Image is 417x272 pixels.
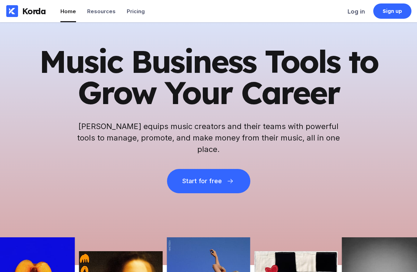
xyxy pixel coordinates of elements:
[127,8,145,15] div: Pricing
[39,46,379,108] h1: Music Business Tools to Grow Your Career
[77,121,341,155] h2: [PERSON_NAME] equips music creators and their teams with powerful tools to manage, promote, and m...
[167,169,250,193] button: Start for free
[60,8,76,15] div: Home
[373,3,411,19] a: Sign up
[22,6,46,16] div: Korda
[87,8,116,15] div: Resources
[348,8,365,15] div: Log in
[383,8,402,15] div: Sign up
[182,178,222,185] div: Start for free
